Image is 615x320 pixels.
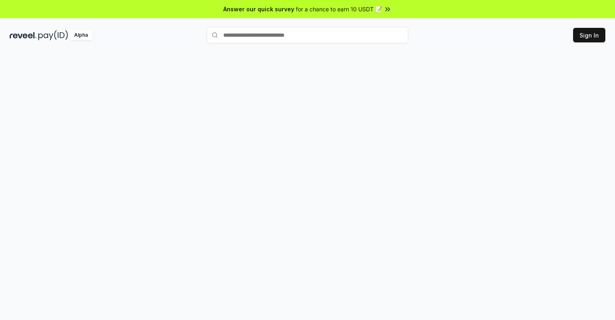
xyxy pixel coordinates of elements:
[70,30,92,40] div: Alpha
[38,30,68,40] img: pay_id
[296,5,382,13] span: for a chance to earn 10 USDT 📝
[10,30,37,40] img: reveel_dark
[573,28,605,42] button: Sign In
[223,5,294,13] span: Answer our quick survey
